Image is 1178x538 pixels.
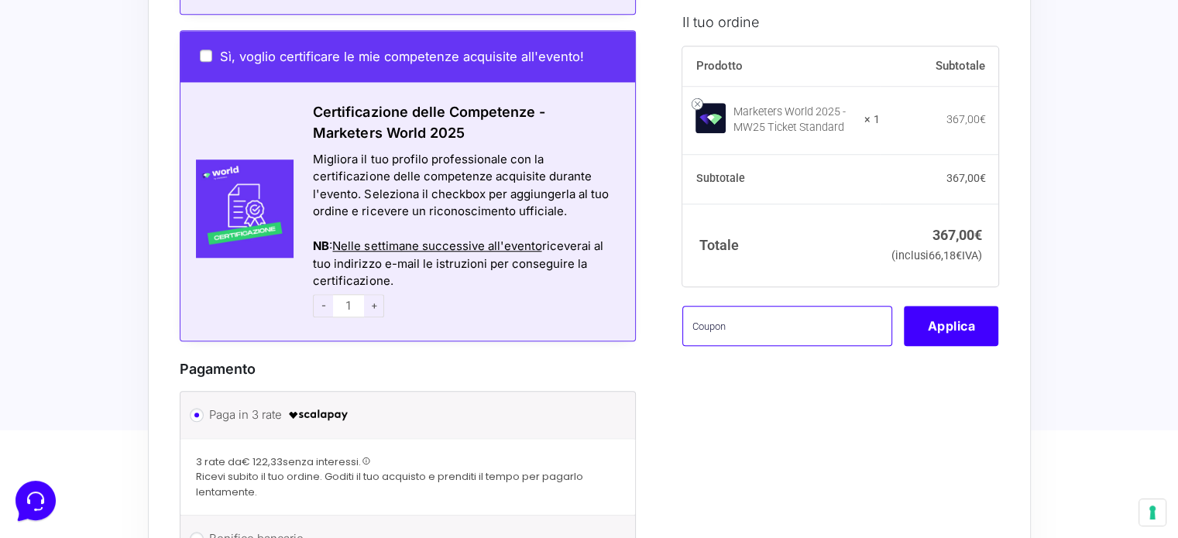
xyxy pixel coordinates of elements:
[733,105,854,136] div: Marketers World 2025 - MW25 Ticket Standard
[313,104,544,141] span: Certificazione delle Competenze - Marketers World 2025
[313,221,616,238] div: Azioni del messaggio
[35,250,253,266] input: Search for an Article...
[220,49,584,64] span: Sì, voglio certificare le mie competenze acquisite all'evento!
[682,307,892,347] input: Coupon
[74,111,105,142] img: dark
[12,478,59,524] iframe: Customerly Messenger Launcher
[287,406,349,424] img: scalapay-logo-black.png
[313,238,329,253] strong: NB
[108,396,203,431] button: Messages
[46,417,73,431] p: Home
[12,12,260,62] h2: Hello from Marketers 👋
[364,294,384,317] span: +
[112,164,217,176] span: Start a Conversation
[904,307,998,347] button: Applica
[209,403,602,427] label: Paga in 3 rate
[333,294,364,317] input: 1
[193,217,285,229] a: Open Help Center
[946,173,985,185] bdi: 367,00
[240,417,260,431] p: Help
[946,114,985,126] bdi: 367,00
[25,155,285,186] button: Start a Conversation
[133,417,177,431] p: Messages
[12,396,108,431] button: Home
[25,217,105,229] span: Find an Answer
[1139,499,1166,526] button: Le tue preferenze relative al consenso per le tecnologie di tracciamento
[695,103,726,133] img: Marketers World 2025 - MW25 Ticket Standard
[50,111,81,142] img: dark
[979,173,985,185] span: €
[682,46,880,87] th: Prodotto
[974,227,982,243] span: €
[979,114,985,126] span: €
[891,250,982,263] small: (inclusi IVA)
[202,396,297,431] button: Help
[25,111,56,142] img: dark
[956,250,962,263] span: €
[932,227,982,243] bdi: 367,00
[682,12,998,33] h3: Il tuo ordine
[313,294,333,317] span: -
[180,159,294,258] img: Certificazione-MW24-300x300-1.jpg
[864,113,880,129] strong: × 1
[313,151,616,221] div: Migliora il tuo profilo professionale con la certificazione delle competenze acquisite durante l'...
[682,155,880,204] th: Subtotale
[180,358,637,379] h3: Pagamento
[929,250,962,263] span: 66,18
[880,46,999,87] th: Subtotale
[25,87,125,99] span: Your Conversations
[332,238,541,253] span: Nelle settimane successive all'evento
[682,204,880,287] th: Totale
[313,238,616,290] div: : riceverai al tuo indirizzo e-mail le istruzioni per conseguire la certificazione.
[200,50,212,62] input: Sì, voglio certificare le mie competenze acquisite all'evento!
